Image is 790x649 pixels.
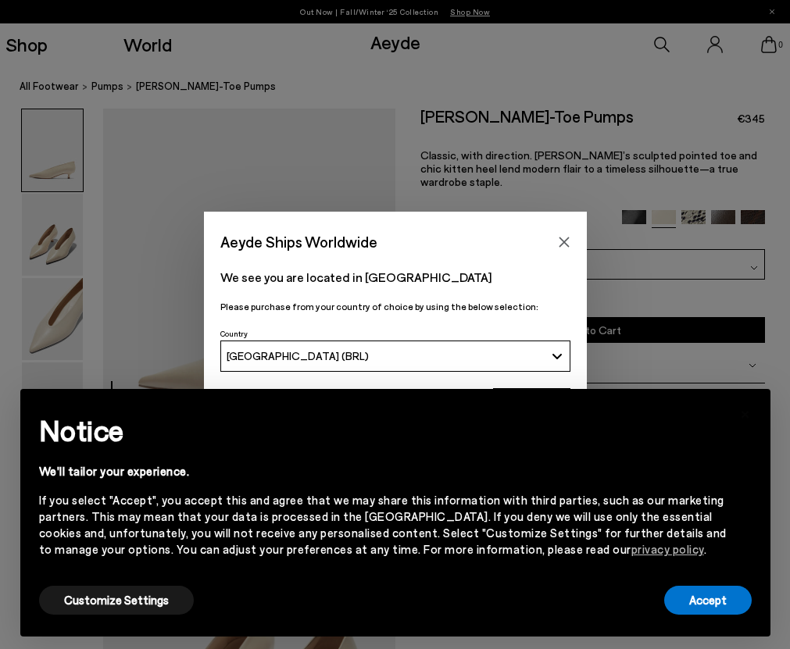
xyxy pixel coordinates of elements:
button: Close [552,230,576,254]
p: We see you are located in [GEOGRAPHIC_DATA] [220,268,570,287]
button: Close this notice [727,394,764,431]
span: Aeyde Ships Worldwide [220,228,377,255]
h2: Notice [39,410,727,451]
button: Accept [664,586,752,615]
span: × [740,401,751,423]
p: Please purchase from your country of choice by using the below selection: [220,299,570,314]
span: [GEOGRAPHIC_DATA] (BRL) [227,349,369,362]
button: Customize Settings [39,586,194,615]
a: privacy policy [631,542,704,556]
div: If you select "Accept", you accept this and agree that we may share this information with third p... [39,492,727,558]
span: Country [220,329,248,338]
div: We'll tailor your experience. [39,463,727,480]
